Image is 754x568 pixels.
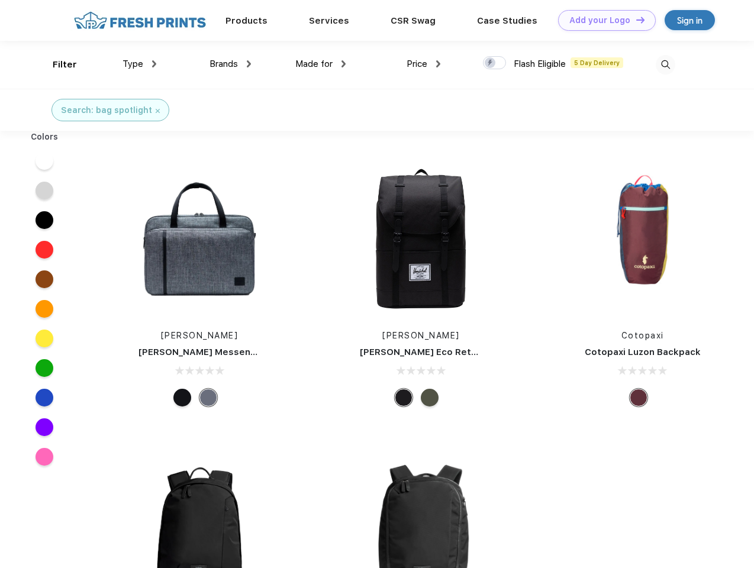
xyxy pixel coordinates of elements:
[152,60,156,67] img: dropdown.png
[138,347,266,357] a: [PERSON_NAME] Messenger
[123,59,143,69] span: Type
[199,389,217,406] div: Raven Crosshatch
[161,331,239,340] a: [PERSON_NAME]
[342,160,500,318] img: func=resize&h=266
[585,347,701,357] a: Cotopaxi Luzon Backpack
[173,389,191,406] div: Black
[636,17,645,23] img: DT
[121,160,278,318] img: func=resize&h=266
[61,104,152,117] div: Search: bag spotlight
[656,55,675,75] img: desktop_search.svg
[630,389,647,406] div: Surprise
[436,60,440,67] img: dropdown.png
[53,58,77,72] div: Filter
[569,15,630,25] div: Add your Logo
[210,59,238,69] span: Brands
[564,160,721,318] img: func=resize&h=266
[156,109,160,113] img: filter_cancel.svg
[70,10,210,31] img: fo%20logo%202.webp
[514,59,566,69] span: Flash Eligible
[421,389,439,406] div: Forest
[665,10,715,30] a: Sign in
[677,14,703,27] div: Sign in
[22,131,67,143] div: Colors
[360,347,602,357] a: [PERSON_NAME] Eco Retreat 15" Computer Backpack
[295,59,333,69] span: Made for
[247,60,251,67] img: dropdown.png
[341,60,346,67] img: dropdown.png
[395,389,413,406] div: Black
[407,59,427,69] span: Price
[571,57,623,68] span: 5 Day Delivery
[225,15,268,26] a: Products
[621,331,664,340] a: Cotopaxi
[382,331,460,340] a: [PERSON_NAME]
